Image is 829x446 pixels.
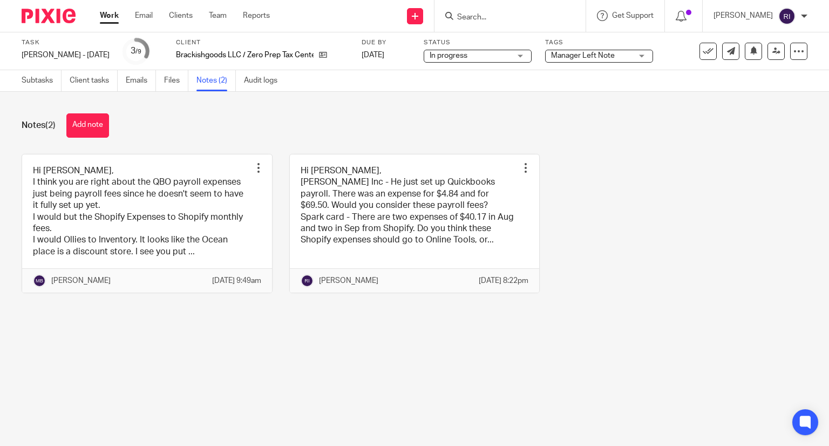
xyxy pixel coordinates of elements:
span: Get Support [612,12,654,19]
span: Manager Left Note [551,52,615,59]
img: svg%3E [33,274,46,287]
label: Due by [362,38,410,47]
p: [PERSON_NAME] [319,275,378,286]
small: /9 [135,49,141,55]
label: Tags [545,38,653,47]
span: (2) [45,121,56,130]
div: 3 [131,45,141,57]
h1: Notes [22,120,56,131]
a: Subtasks [22,70,62,91]
p: [PERSON_NAME] [51,275,111,286]
a: Files [164,70,188,91]
img: svg%3E [301,274,314,287]
p: [PERSON_NAME] [714,10,773,21]
label: Task [22,38,110,47]
a: Emails [126,70,156,91]
span: [DATE] [362,51,384,59]
a: Email [135,10,153,21]
a: Clients [169,10,193,21]
p: Brackishgoods LLC / Zero Prep Tax Center (dba [176,50,314,60]
a: Audit logs [244,70,286,91]
button: Add note [66,113,109,138]
a: Notes (2) [196,70,236,91]
a: Team [209,10,227,21]
p: [DATE] 8:22pm [479,275,528,286]
a: Work [100,10,119,21]
label: Status [424,38,532,47]
div: Joel - Aug 2025 [22,50,110,60]
span: In progress [430,52,467,59]
input: Search [456,13,553,23]
p: [DATE] 9:49am [212,275,261,286]
a: Reports [243,10,270,21]
div: [PERSON_NAME] - [DATE] [22,50,110,60]
img: Pixie [22,9,76,23]
a: Client tasks [70,70,118,91]
img: svg%3E [778,8,796,25]
label: Client [176,38,348,47]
